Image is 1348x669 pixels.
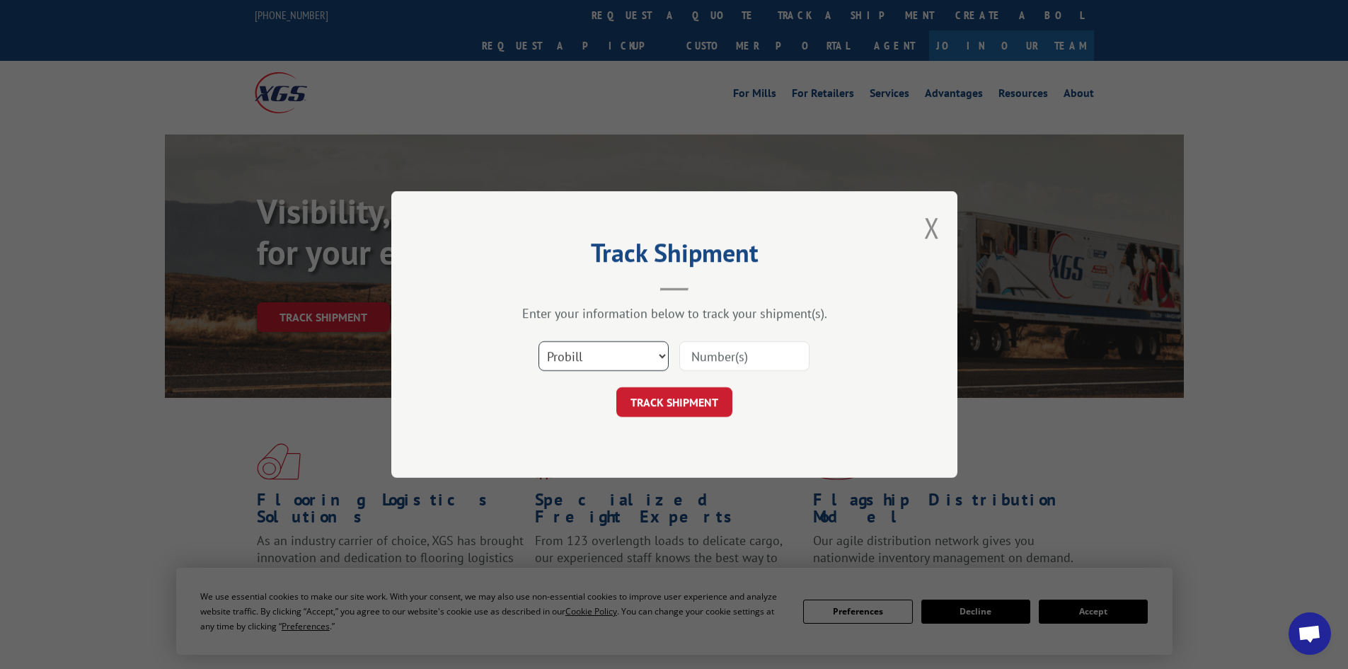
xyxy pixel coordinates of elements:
div: Open chat [1289,612,1331,655]
button: Close modal [924,209,940,246]
input: Number(s) [679,341,810,371]
h2: Track Shipment [462,243,887,270]
button: TRACK SHIPMENT [616,387,732,417]
div: Enter your information below to track your shipment(s). [462,305,887,321]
